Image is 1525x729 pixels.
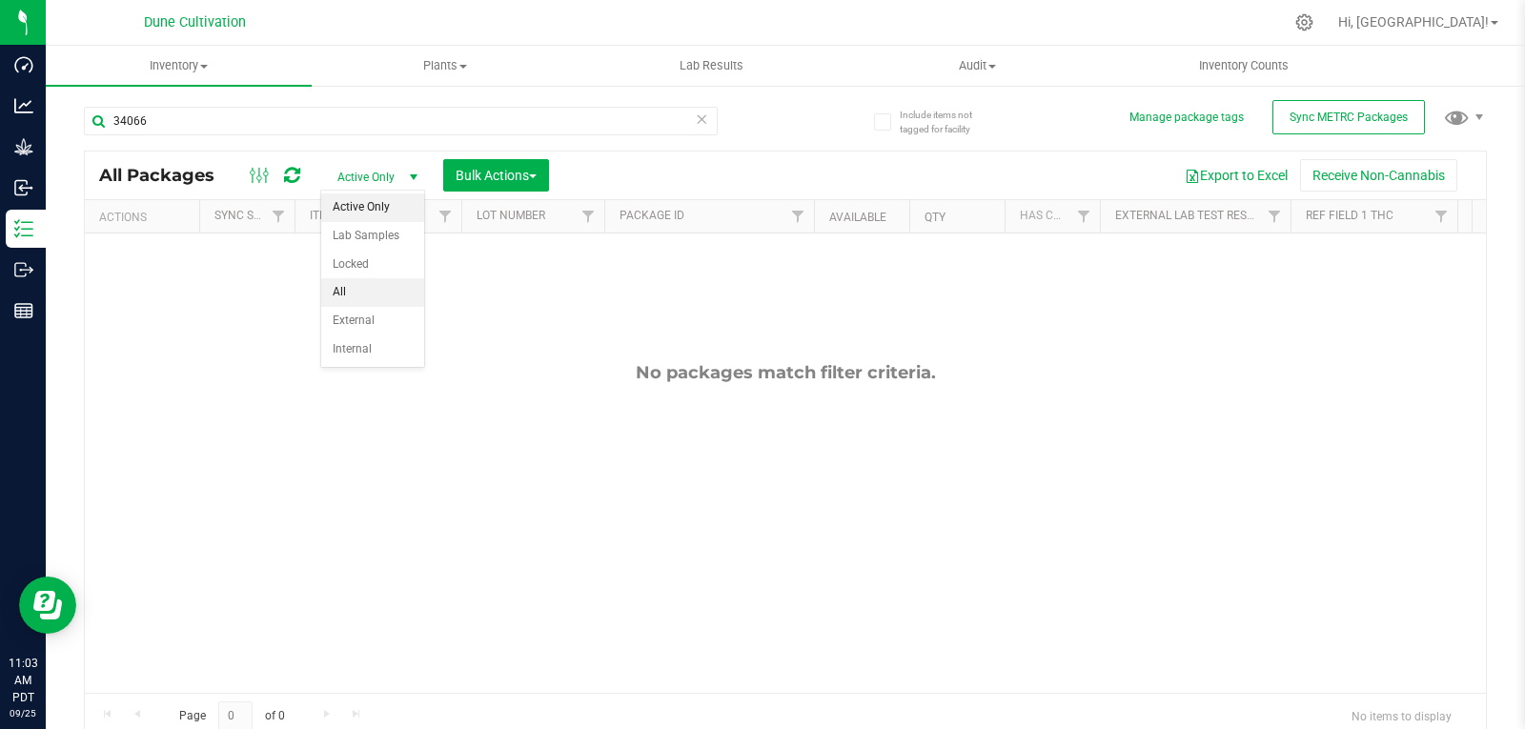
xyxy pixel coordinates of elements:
div: Manage settings [1292,13,1316,31]
span: Inventory Counts [1173,57,1314,74]
li: Active Only [321,193,424,222]
a: Sync Status [214,209,288,222]
th: Has COA [1005,200,1100,233]
div: No packages match filter criteria. [85,362,1486,383]
input: Search Package ID, Item Name, SKU, Lot or Part Number... [84,107,718,135]
inline-svg: Outbound [14,260,33,279]
a: Inventory Counts [1110,46,1376,86]
p: 09/25 [9,706,37,720]
span: Plants [313,57,577,74]
iframe: Resource center [19,577,76,634]
span: Clear [695,107,708,132]
a: Audit [844,46,1110,86]
a: Inventory [46,46,312,86]
button: Manage package tags [1129,110,1244,126]
a: Available [829,211,886,224]
div: Actions [99,211,192,224]
inline-svg: Reports [14,301,33,320]
a: Filter [430,200,461,233]
span: Audit [845,57,1109,74]
a: External Lab Test Result [1115,209,1265,222]
span: Sync METRC Packages [1290,111,1408,124]
span: Lab Results [654,57,769,74]
li: Internal [321,335,424,364]
span: Bulk Actions [456,168,537,183]
inline-svg: Grow [14,137,33,156]
span: All Packages [99,165,234,186]
p: 11:03 AM PDT [9,655,37,706]
inline-svg: Dashboard [14,55,33,74]
a: Plants [312,46,578,86]
a: Filter [573,200,604,233]
a: Qty [925,211,945,224]
a: Filter [263,200,295,233]
span: Inventory [46,57,312,74]
a: Item Name [310,209,371,222]
inline-svg: Inbound [14,178,33,197]
li: All [321,278,424,307]
a: Lab Results [579,46,844,86]
li: Lab Samples [321,222,424,251]
span: Include items not tagged for facility [900,108,995,136]
a: Lot Number [477,209,545,222]
inline-svg: Inventory [14,219,33,238]
button: Receive Non-Cannabis [1300,159,1457,192]
li: Locked [321,251,424,279]
span: Dune Cultivation [144,14,246,30]
button: Sync METRC Packages [1272,100,1425,134]
a: Filter [783,200,814,233]
button: Bulk Actions [443,159,549,192]
a: Ref Field 1 THC [1306,209,1393,222]
a: Filter [1068,200,1100,233]
button: Export to Excel [1172,159,1300,192]
a: Package ID [620,209,684,222]
li: External [321,307,424,335]
span: Hi, [GEOGRAPHIC_DATA]! [1338,14,1489,30]
a: Filter [1259,200,1291,233]
a: Filter [1426,200,1457,233]
inline-svg: Analytics [14,96,33,115]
